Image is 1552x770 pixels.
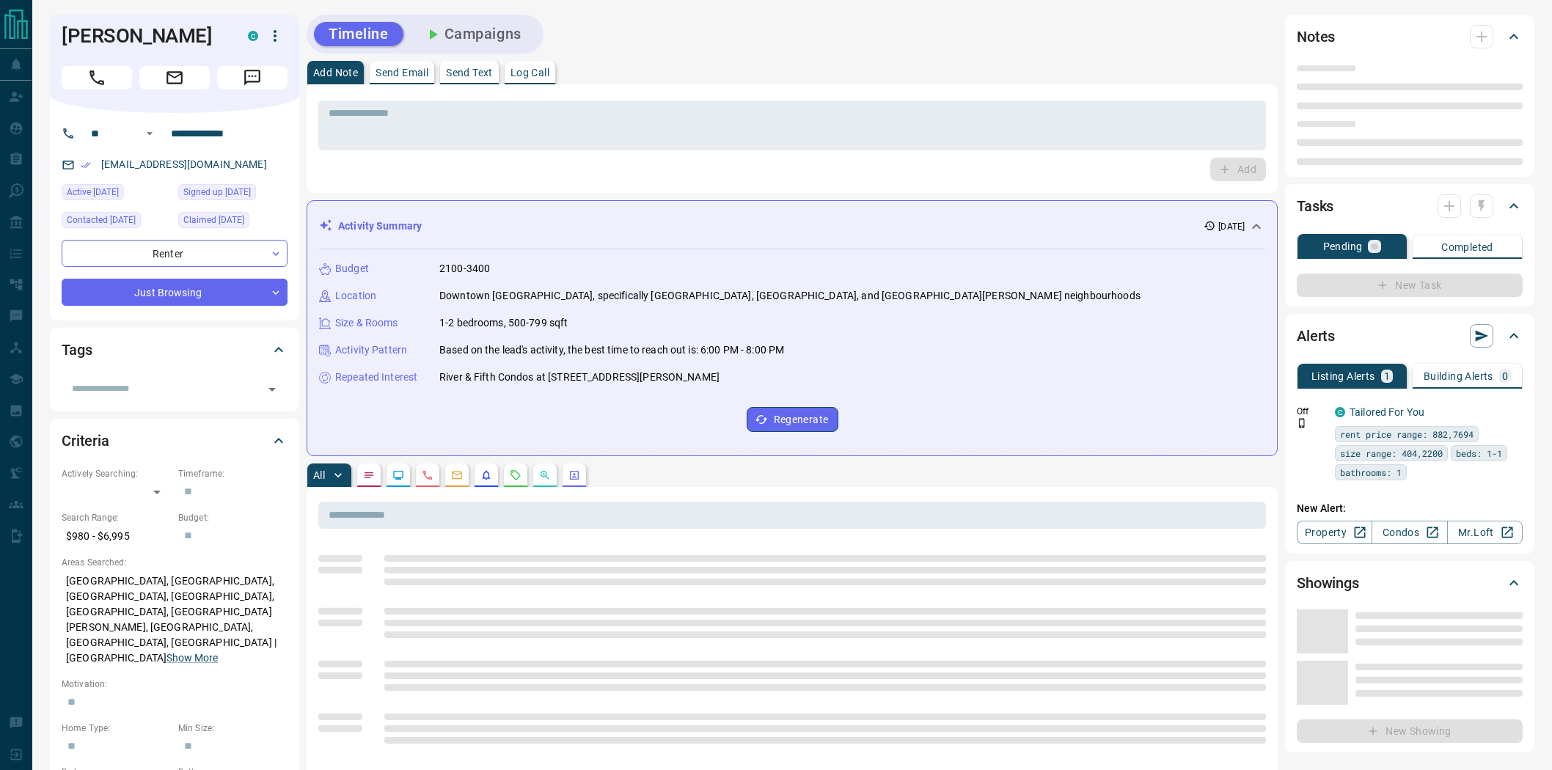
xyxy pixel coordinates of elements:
[392,469,404,481] svg: Lead Browsing Activity
[1297,19,1523,54] div: Notes
[1297,565,1523,601] div: Showings
[178,212,288,232] div: Fri Jul 04 2025
[409,22,536,46] button: Campaigns
[1297,501,1523,516] p: New Alert:
[335,342,407,358] p: Activity Pattern
[67,213,136,227] span: Contacted [DATE]
[1340,465,1402,480] span: bathrooms: 1
[335,315,398,331] p: Size & Rooms
[1297,25,1335,48] h2: Notes
[166,650,218,666] button: Show More
[178,511,288,524] p: Budget:
[1297,318,1523,353] div: Alerts
[422,469,433,481] svg: Calls
[1311,371,1375,381] p: Listing Alerts
[62,511,171,524] p: Search Range:
[67,185,119,199] span: Active [DATE]
[62,338,92,362] h2: Tags
[178,722,288,735] p: Min Size:
[451,469,463,481] svg: Emails
[81,160,91,170] svg: Email Verified
[183,213,244,227] span: Claimed [DATE]
[262,379,282,400] button: Open
[62,467,171,480] p: Actively Searching:
[1297,324,1335,348] h2: Alerts
[62,66,132,89] span: Call
[1340,427,1474,441] span: rent price range: 882,7694
[319,213,1265,240] div: Activity Summary[DATE]
[1297,188,1523,224] div: Tasks
[1384,371,1390,381] p: 1
[62,279,288,306] div: Just Browsing
[101,158,267,170] a: [EMAIL_ADDRESS][DOMAIN_NAME]
[539,469,551,481] svg: Opportunities
[62,524,171,549] p: $980 - $6,995
[62,569,288,670] p: [GEOGRAPHIC_DATA], [GEOGRAPHIC_DATA], [GEOGRAPHIC_DATA], [GEOGRAPHIC_DATA], [GEOGRAPHIC_DATA], [G...
[1502,371,1508,381] p: 0
[62,722,171,735] p: Home Type:
[480,469,492,481] svg: Listing Alerts
[178,184,288,205] div: Fri Jul 04 2025
[1297,405,1326,418] p: Off
[62,24,226,48] h1: [PERSON_NAME]
[1218,220,1245,233] p: [DATE]
[446,67,493,78] p: Send Text
[439,342,784,358] p: Based on the lead's activity, the best time to reach out is: 6:00 PM - 8:00 PM
[1456,446,1502,461] span: beds: 1-1
[1350,406,1424,418] a: Tailored For You
[139,66,210,89] span: Email
[62,678,288,691] p: Motivation:
[568,469,580,481] svg: Agent Actions
[439,261,490,276] p: 2100-3400
[1297,418,1307,428] svg: Push Notification Only
[62,556,288,569] p: Areas Searched:
[376,67,428,78] p: Send Email
[747,407,838,432] button: Regenerate
[1297,194,1333,218] h2: Tasks
[1323,241,1363,252] p: Pending
[62,240,288,267] div: Renter
[1441,242,1493,252] p: Completed
[62,212,171,232] div: Mon Aug 11 2025
[510,469,521,481] svg: Requests
[1424,371,1493,381] p: Building Alerts
[313,470,325,480] p: All
[439,315,568,331] p: 1-2 bedrooms, 500-799 sqft
[248,31,258,41] div: condos.ca
[313,67,358,78] p: Add Note
[1447,521,1523,544] a: Mr.Loft
[1335,407,1345,417] div: condos.ca
[62,332,288,367] div: Tags
[183,185,251,199] span: Signed up [DATE]
[217,66,288,89] span: Message
[1297,521,1372,544] a: Property
[439,370,720,385] p: River & Fifth Condos at [STREET_ADDRESS][PERSON_NAME]
[314,22,403,46] button: Timeline
[1340,446,1443,461] span: size range: 404,2200
[178,467,288,480] p: Timeframe:
[62,429,109,452] h2: Criteria
[1372,521,1447,544] a: Condos
[1297,571,1359,595] h2: Showings
[338,219,422,234] p: Activity Summary
[335,370,417,385] p: Repeated Interest
[62,423,288,458] div: Criteria
[335,288,376,304] p: Location
[439,288,1141,304] p: Downtown [GEOGRAPHIC_DATA], specifically [GEOGRAPHIC_DATA], [GEOGRAPHIC_DATA], and [GEOGRAPHIC_DA...
[62,184,171,205] div: Sat Aug 09 2025
[510,67,549,78] p: Log Call
[363,469,375,481] svg: Notes
[141,125,158,142] button: Open
[335,261,369,276] p: Budget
